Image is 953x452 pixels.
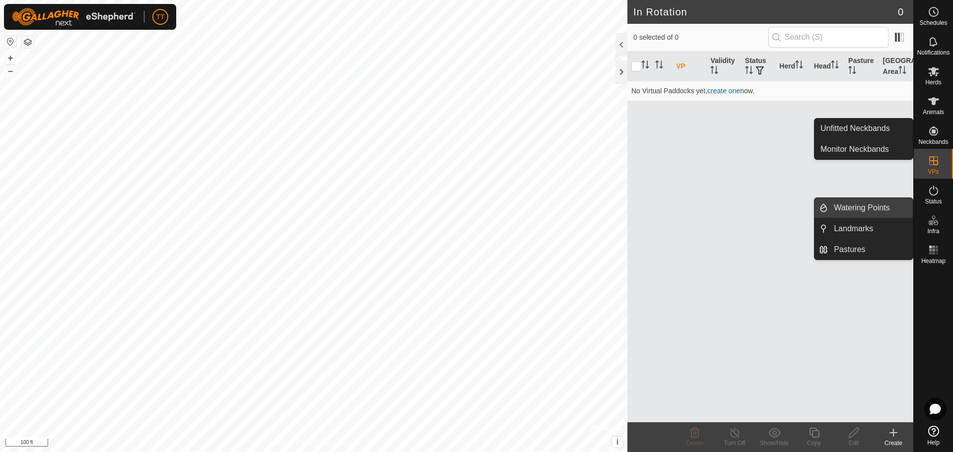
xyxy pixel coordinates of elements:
button: Reset Map [4,36,16,48]
div: Create [874,439,913,448]
th: Head [810,52,844,81]
span: Delete [686,440,704,447]
th: [GEOGRAPHIC_DATA] Area [879,52,913,81]
h2: In Rotation [633,6,898,18]
td: No Virtual Paddocks yet, now. [627,81,913,101]
div: Edit [834,439,874,448]
li: Watering Points [815,198,913,218]
a: Monitor Neckbands [815,139,913,159]
span: TT [156,12,164,22]
th: VP [672,52,706,81]
span: Infra [927,228,939,234]
div: Show/Hide [754,439,794,448]
li: Landmarks [815,219,913,239]
button: – [4,65,16,77]
span: 0 [898,4,903,19]
span: Schedules [919,20,947,26]
a: create one [707,87,740,95]
a: Watering Points [828,198,913,218]
span: Heatmap [921,258,946,264]
span: Landmarks [834,223,873,235]
input: Search (S) [768,27,888,48]
span: Unfitted Neckbands [820,123,890,134]
th: Pasture [844,52,879,81]
a: Help [914,422,953,450]
a: Landmarks [828,219,913,239]
p-sorticon: Activate to sort [831,62,839,70]
a: Privacy Policy [274,439,312,448]
p-sorticon: Activate to sort [795,62,803,70]
span: Help [927,440,940,446]
p-sorticon: Activate to sort [710,67,718,75]
span: Monitor Neckbands [820,143,889,155]
th: Herd [775,52,810,81]
span: Herds [925,79,941,85]
img: Gallagher Logo [12,8,136,26]
button: i [612,437,623,448]
button: Map Layers [22,36,34,48]
p-sorticon: Activate to sort [745,67,753,75]
a: Pastures [828,240,913,259]
p-sorticon: Activate to sort [655,62,663,70]
p-sorticon: Activate to sort [848,67,856,75]
th: Status [741,52,775,81]
li: Pastures [815,240,913,259]
span: VPs [928,169,939,175]
a: Contact Us [324,439,353,448]
div: Turn Off [715,439,754,448]
span: Neckbands [918,139,948,145]
th: Validity [706,52,741,81]
span: Status [925,198,942,204]
span: Watering Points [834,202,889,214]
a: Unfitted Neckbands [815,119,913,138]
span: i [616,438,618,446]
span: Animals [923,109,944,115]
p-sorticon: Activate to sort [898,67,906,75]
span: Notifications [917,50,950,56]
p-sorticon: Activate to sort [641,62,649,70]
button: + [4,52,16,64]
div: Copy [794,439,834,448]
span: Pastures [834,244,865,256]
span: 0 selected of 0 [633,32,768,43]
